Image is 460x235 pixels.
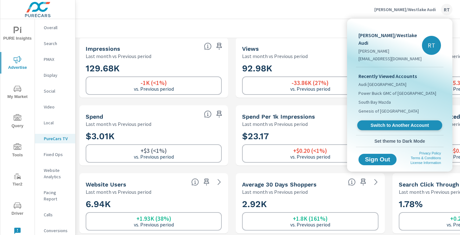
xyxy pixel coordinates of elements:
span: Switch to Another Account [361,122,438,128]
a: Switch to Another Account [357,121,442,130]
div: RT [422,36,441,55]
button: Sign Out [358,154,397,165]
span: Sign Out [364,157,391,162]
a: Privacy Policy [419,151,441,155]
p: [EMAIL_ADDRESS][DOMAIN_NAME] [358,55,422,62]
span: Set theme to Dark Mode [358,138,441,144]
a: License Information [411,161,441,165]
button: Set theme to Dark Mode [356,135,444,147]
p: [PERSON_NAME]/Westlake Audi [358,31,422,47]
span: Genesis of [GEOGRAPHIC_DATA] [358,108,419,114]
span: Audi [GEOGRAPHIC_DATA] [358,81,406,88]
p: Recently Viewed Accounts [358,72,441,80]
span: Power Buick GMC of [GEOGRAPHIC_DATA] [358,90,436,96]
a: Terms & Conditions [411,156,441,160]
p: [PERSON_NAME] [358,48,422,54]
span: South Bay Mazda [358,99,391,105]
